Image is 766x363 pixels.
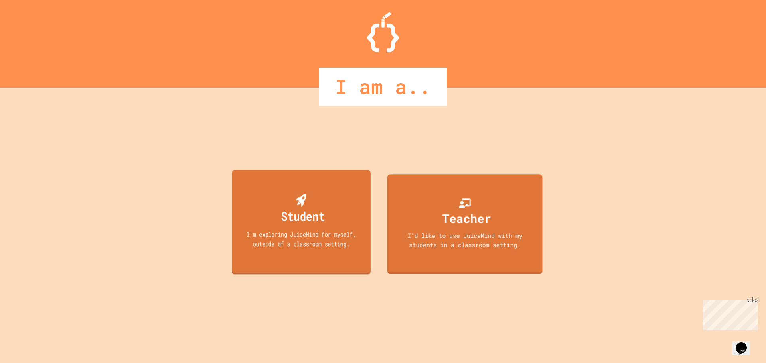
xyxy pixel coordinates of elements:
div: I'm exploring JuiceMind for myself, outside of a classroom setting. [239,230,363,248]
div: Teacher [442,209,491,227]
iframe: chat widget [700,296,758,330]
div: Chat with us now!Close [3,3,55,51]
iframe: chat widget [732,331,758,355]
img: Logo.svg [367,12,399,52]
div: I'd like to use JuiceMind with my students in a classroom setting. [395,231,535,249]
div: I am a.. [319,68,447,106]
div: Student [281,206,325,225]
